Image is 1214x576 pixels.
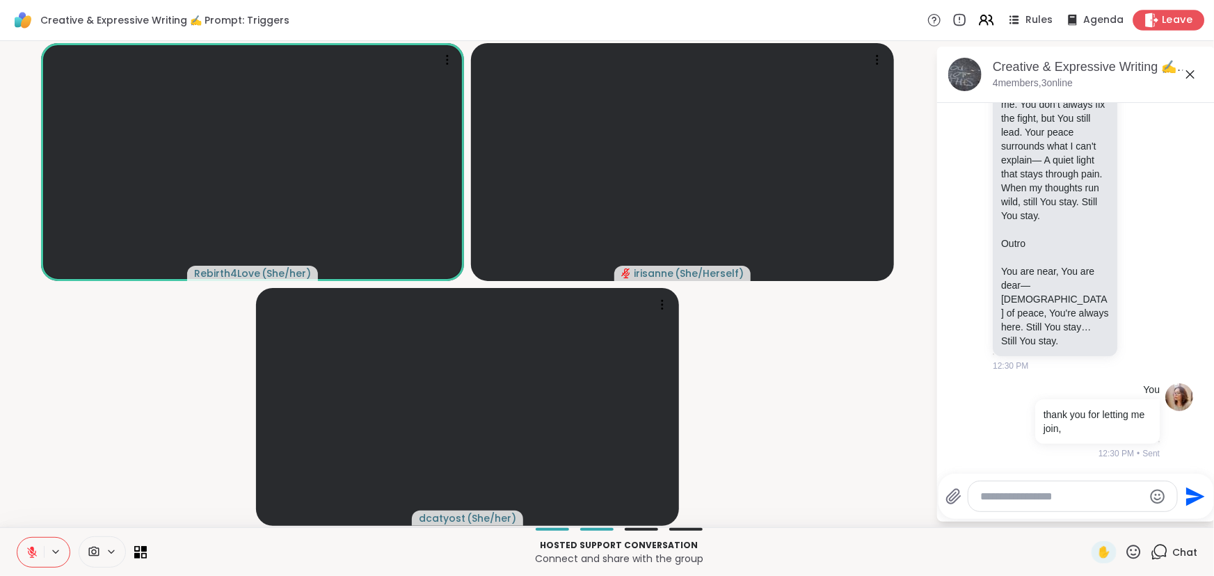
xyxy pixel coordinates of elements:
span: audio-muted [621,269,631,278]
span: • [1137,447,1140,460]
p: Hosted support conversation [155,539,1083,552]
span: Leave [1163,13,1193,28]
span: Agenda [1083,13,1124,27]
span: ( She/her ) [262,266,311,280]
button: Emoji picker [1149,488,1166,505]
h4: You [1143,383,1160,397]
div: Creative & Expressive Writing ✍️ Prompt: Triggers, [DATE] [993,58,1204,76]
span: 12:30 PM [993,360,1028,372]
span: irisanne [634,266,673,280]
span: Rules [1025,13,1053,27]
span: dcatyost [419,511,465,525]
span: ✋ [1097,544,1111,561]
textarea: Type your message [981,490,1143,504]
img: https://sharewell-space-live.sfo3.digitaloceanspaces.com/user-generated/be849bdb-4731-4649-82cd-d... [1165,383,1193,411]
span: Chat [1172,545,1197,559]
p: 4 members, 3 online [993,77,1073,90]
button: Send [1178,481,1209,512]
p: Connect and share with the group [155,552,1083,566]
p: You don’t always calm the storm, but You calm me. You don’t always fix the fight, but You still l... [1001,70,1109,223]
img: ShareWell Logomark [11,8,35,32]
p: You are near, You are dear— [DEMOGRAPHIC_DATA] of peace, You're always here. Still You stay… Stil... [1001,264,1109,348]
span: Sent [1142,447,1160,460]
p: thank you for letting me join, [1044,408,1151,435]
img: Creative & Expressive Writing ✍️ Prompt: Triggers, Oct 13 [948,58,982,91]
span: ( She/Herself ) [675,266,744,280]
span: 12:30 PM [1099,447,1134,460]
span: ( She/her ) [467,511,516,525]
span: Creative & Expressive Writing ✍️ Prompt: Triggers [40,13,289,27]
p: Outro [1001,237,1109,250]
span: Rebirth4Love [194,266,260,280]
